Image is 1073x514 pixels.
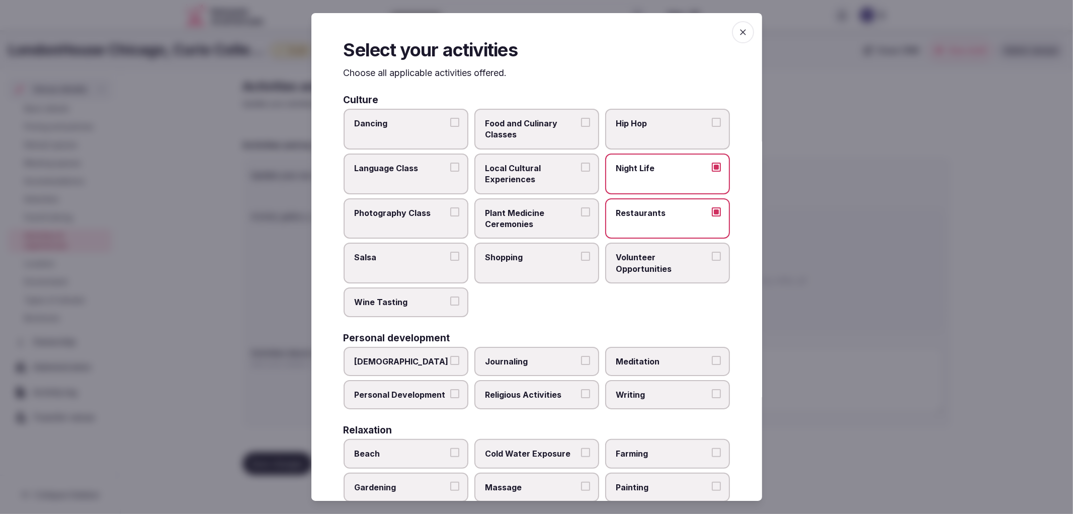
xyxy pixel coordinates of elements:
button: Farming [712,448,721,457]
span: Shopping [485,252,578,263]
button: [DEMOGRAPHIC_DATA] [450,356,459,365]
p: Choose all applicable activities offered. [344,66,730,79]
button: Hip Hop [712,118,721,127]
button: Religious Activities [581,389,590,398]
span: Restaurants [616,207,709,218]
span: Language Class [355,163,447,174]
span: Night Life [616,163,709,174]
button: Plant Medicine Ceremonies [581,207,590,216]
span: Massage [485,482,578,493]
button: Massage [581,482,590,491]
span: Salsa [355,252,447,263]
button: Photography Class [450,207,459,216]
button: Personal Development [450,389,459,398]
h3: Relaxation [344,425,392,435]
span: Farming [616,448,709,459]
span: [DEMOGRAPHIC_DATA] [355,356,447,367]
span: Volunteer Opportunities [616,252,709,274]
button: Night Life [712,163,721,172]
button: Wine Tasting [450,297,459,306]
span: Gardening [355,482,447,493]
span: Local Cultural Experiences [485,163,578,185]
span: Cold Water Exposure [485,448,578,459]
button: Beach [450,448,459,457]
button: Dancing [450,118,459,127]
button: Shopping [581,252,590,261]
span: Food and Culinary Classes [485,118,578,140]
button: Food and Culinary Classes [581,118,590,127]
span: Personal Development [355,389,447,400]
h2: Select your activities [344,37,730,62]
button: Painting [712,482,721,491]
span: Wine Tasting [355,297,447,308]
button: Meditation [712,356,721,365]
button: Cold Water Exposure [581,448,590,457]
button: Local Cultural Experiences [581,163,590,172]
span: Dancing [355,118,447,129]
h3: Personal development [344,333,450,343]
h3: Culture [344,95,379,105]
button: Volunteer Opportunities [712,252,721,261]
span: Painting [616,482,709,493]
button: Restaurants [712,207,721,216]
span: Writing [616,389,709,400]
span: Photography Class [355,207,447,218]
span: Meditation [616,356,709,367]
span: Hip Hop [616,118,709,129]
button: Language Class [450,163,459,172]
span: Plant Medicine Ceremonies [485,207,578,230]
span: Religious Activities [485,389,578,400]
button: Journaling [581,356,590,365]
button: Gardening [450,482,459,491]
span: Beach [355,448,447,459]
button: Writing [712,389,721,398]
button: Salsa [450,252,459,261]
span: Journaling [485,356,578,367]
